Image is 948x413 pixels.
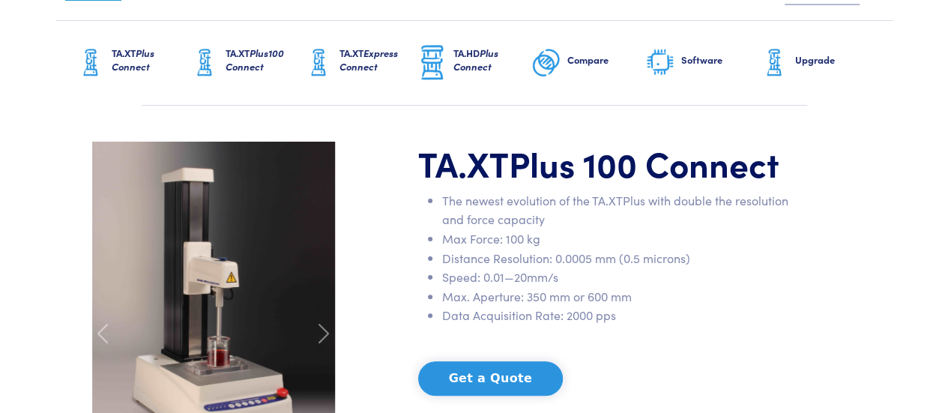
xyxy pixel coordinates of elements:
[112,46,190,73] h6: TA.XT
[112,46,154,73] span: Plus Connect
[567,53,645,67] h6: Compare
[304,44,333,82] img: ta-xt-graphic.png
[190,44,220,82] img: ta-xt-graphic.png
[453,46,531,73] h6: TA.HD
[339,46,398,73] span: Express Connect
[759,21,873,105] a: Upgrade
[442,287,791,307] li: Max. Aperture: 350 mm or 600 mm
[442,191,791,229] li: The newest evolution of the TA.XTPlus with double the resolution and force capacity
[509,139,779,187] span: Plus 100 Connect
[531,44,561,82] img: compare-graphic.png
[226,46,304,73] h6: TA.XT
[76,44,106,82] img: ta-xt-graphic.png
[226,46,284,73] span: Plus100 Connect
[418,361,563,396] button: Get a Quote
[76,21,190,105] a: TA.XTPlus Connect
[442,249,791,268] li: Distance Resolution: 0.0005 mm (0.5 microns)
[442,306,791,325] li: Data Acquisition Rate: 2000 pps
[645,21,759,105] a: Software
[442,229,791,249] li: Max Force: 100 kg
[417,21,531,105] a: TA.HDPlus Connect
[339,46,417,73] h6: TA.XT
[681,53,759,67] h6: Software
[645,47,675,79] img: software-graphic.png
[417,43,447,82] img: ta-hd-graphic.png
[304,21,417,105] a: TA.XTExpress Connect
[453,46,498,73] span: Plus Connect
[795,53,873,67] h6: Upgrade
[759,44,789,82] img: ta-xt-graphic.png
[418,142,791,185] h1: TA.XT
[190,21,304,105] a: TA.XTPlus100 Connect
[531,21,645,105] a: Compare
[442,268,791,287] li: Speed: 0.01—20mm/s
